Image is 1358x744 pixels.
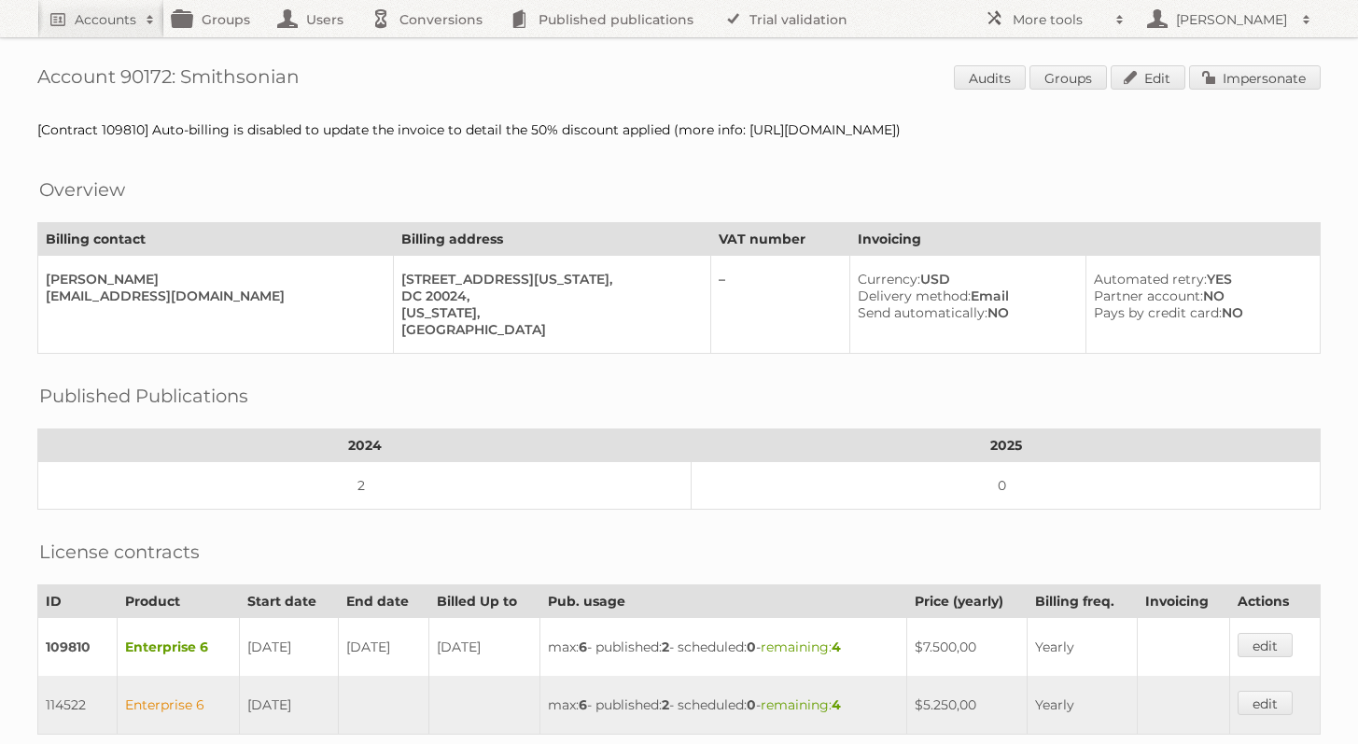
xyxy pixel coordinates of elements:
td: Yearly [1028,676,1138,735]
th: End date [338,585,428,618]
span: Pays by credit card: [1094,304,1222,321]
strong: 4 [832,696,841,713]
th: Billing freq. [1028,585,1138,618]
a: edit [1238,691,1293,715]
th: Product [117,585,240,618]
td: – [710,256,849,354]
td: 2 [38,462,692,510]
a: edit [1238,633,1293,657]
th: ID [38,585,118,618]
th: Price (yearly) [906,585,1028,618]
div: [EMAIL_ADDRESS][DOMAIN_NAME] [46,288,378,304]
h2: Overview [39,175,125,204]
td: [DATE] [429,618,540,677]
th: VAT number [710,223,849,256]
span: Delivery method: [858,288,971,304]
span: remaining: [761,639,841,655]
strong: 6 [579,639,587,655]
th: Start date [240,585,338,618]
span: Send automatically: [858,304,987,321]
div: NO [1094,304,1305,321]
th: 2025 [692,429,1321,462]
h2: License contracts [39,538,200,566]
h1: Account 90172: Smithsonian [37,65,1321,93]
th: Invoicing [849,223,1320,256]
td: [DATE] [240,676,338,735]
strong: 2 [662,639,669,655]
th: Billed Up to [429,585,540,618]
th: Actions [1229,585,1320,618]
a: Edit [1111,65,1185,90]
div: [US_STATE], [401,304,695,321]
div: [PERSON_NAME] [46,271,378,288]
div: YES [1094,271,1305,288]
div: [Contract 109810] Auto-billing is disabled to update the invoice to detail the 50% discount appli... [37,121,1321,138]
th: Billing address [393,223,710,256]
div: Email [858,288,1071,304]
strong: 0 [747,696,756,713]
div: NO [858,304,1071,321]
a: Audits [954,65,1026,90]
td: Enterprise 6 [117,676,240,735]
td: 0 [692,462,1321,510]
div: NO [1094,288,1305,304]
td: 114522 [38,676,118,735]
td: max: - published: - scheduled: - [540,618,906,677]
td: Enterprise 6 [117,618,240,677]
strong: 2 [662,696,669,713]
div: [GEOGRAPHIC_DATA] [401,321,695,338]
div: USD [858,271,1071,288]
h2: [PERSON_NAME] [1171,10,1293,29]
td: [DATE] [240,618,338,677]
td: 109810 [38,618,118,677]
span: Automated retry: [1094,271,1207,288]
span: Partner account: [1094,288,1203,304]
th: Billing contact [38,223,394,256]
div: [STREET_ADDRESS][US_STATE], [401,271,695,288]
td: Yearly [1028,618,1138,677]
strong: 4 [832,639,841,655]
th: Pub. usage [540,585,906,618]
td: $7.500,00 [906,618,1028,677]
th: Invoicing [1138,585,1229,618]
span: remaining: [761,696,841,713]
th: 2024 [38,429,692,462]
strong: 6 [579,696,587,713]
a: Groups [1029,65,1107,90]
td: $5.250,00 [906,676,1028,735]
span: Currency: [858,271,920,288]
strong: 0 [747,639,756,655]
td: max: - published: - scheduled: - [540,676,906,735]
td: [DATE] [338,618,428,677]
h2: Published Publications [39,382,248,410]
h2: Accounts [75,10,136,29]
h2: More tools [1013,10,1106,29]
a: Impersonate [1189,65,1321,90]
div: DC 20024, [401,288,695,304]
